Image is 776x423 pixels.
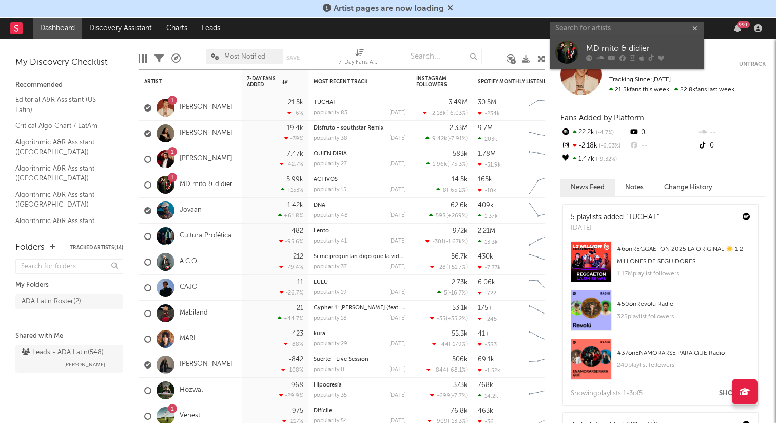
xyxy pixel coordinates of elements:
[279,238,303,245] div: -95.6 %
[314,280,406,285] div: LULU
[524,146,570,172] svg: Chart title
[15,57,123,69] div: My Discovery Checklist
[144,79,221,85] div: Artist
[452,356,468,363] div: 506k
[451,253,468,260] div: 56.7k
[33,18,82,39] a: Dashboard
[287,151,303,157] div: 7.47k
[560,179,615,196] button: News Feed
[314,136,347,141] div: popularity: 38
[524,275,570,301] svg: Chart title
[563,339,758,388] a: #37onENAMORARSE PARA QUE Radio240playlist followers
[314,357,406,362] div: Suerte - Live Session
[15,242,45,254] div: Folders
[314,264,347,270] div: popularity: 37
[478,356,494,363] div: 69.1k
[609,87,669,93] span: 21.5k fans this week
[180,412,202,420] a: Venesti
[478,367,500,374] div: -1.52k
[64,359,105,371] span: [PERSON_NAME]
[697,126,766,139] div: --
[139,44,147,73] div: Edit Columns
[288,99,303,106] div: 21.5k
[478,161,501,168] div: -51.9k
[563,241,758,290] a: #6onREGGAETON 2025 LA ORIGINAL ☀️ 1.2 MILLONES DE SEGUIDORES1.17Mplaylist followers
[180,129,232,138] a: [PERSON_NAME]
[15,259,123,274] input: Search for folders...
[478,316,497,322] div: -245
[448,111,466,116] span: -6.03 %
[314,228,329,234] a: Lento
[15,345,123,373] a: Leads - ADA Latin(548)[PERSON_NAME]
[289,330,303,337] div: -423
[524,301,570,326] svg: Chart title
[389,213,406,218] div: [DATE]
[389,136,406,141] div: [DATE]
[389,316,406,321] div: [DATE]
[389,110,406,116] div: [DATE]
[478,408,493,414] div: 463k
[416,76,452,88] div: Instagram Followers
[314,305,448,311] a: Cypher 1: [PERSON_NAME] (feat. [PERSON_NAME])
[478,290,496,297] div: -722
[314,280,328,285] a: LULU
[449,136,466,142] span: -7.91 %
[433,367,447,373] span: -844
[478,110,500,117] div: -234k
[737,21,750,28] div: 99 +
[289,408,303,414] div: -975
[478,341,497,348] div: -383
[524,249,570,275] svg: Chart title
[550,35,704,69] a: MD mito & didier
[450,125,468,132] div: 2.33M
[609,87,734,93] span: 22.8k fans last week
[571,223,659,233] div: [DATE]
[453,151,468,157] div: 583k
[314,316,347,321] div: popularity: 18
[22,296,81,308] div: ADA Latin Roster ( 2 )
[654,179,723,196] button: Change History
[314,305,406,311] div: Cypher 1: Ella (feat. Delfina Dib)
[451,202,468,209] div: 62.6k
[180,155,232,163] a: [PERSON_NAME]
[287,125,303,132] div: 19.4k
[560,114,644,122] span: Fans Added by Platform
[452,330,468,337] div: 55.3k
[314,367,344,373] div: popularity: 0
[437,316,445,322] span: -35
[425,135,468,142] div: ( )
[314,187,346,193] div: popularity: 15
[478,264,501,271] div: -7.73k
[447,5,453,13] span: Dismiss
[281,187,303,193] div: +153 %
[560,139,629,153] div: -2.18k
[524,224,570,249] svg: Chart title
[314,125,384,131] a: Disfruto - southstar Remix
[426,161,468,168] div: ( )
[452,176,468,183] div: 14.5k
[478,125,493,132] div: 9.7M
[15,163,113,184] a: Algorithmic A&R Assistant ([GEOGRAPHIC_DATA])
[629,126,697,139] div: 0
[478,238,498,245] div: 13.3k
[448,213,466,219] span: +269 %
[15,215,113,236] a: Algorithmic A&R Assistant ([GEOGRAPHIC_DATA])
[425,238,468,245] div: ( )
[180,283,198,292] a: CAJO
[563,290,758,339] a: #50onRevolú Radio325playlist followers
[15,79,123,91] div: Recommended
[314,161,347,167] div: popularity: 27
[430,315,468,322] div: ( )
[571,388,643,400] div: Showing playlist s 1- 3 of 5
[314,151,347,157] a: QUIEN DIRIA
[314,290,347,296] div: popularity: 19
[22,346,104,359] div: Leads - ADA Latin ( 548 )
[478,187,496,194] div: -10k
[594,130,614,136] span: -4.7 %
[432,341,468,347] div: ( )
[180,386,203,395] a: Hozwal
[450,342,466,347] span: -179 %
[452,279,468,286] div: 2.73k
[314,408,406,414] div: Difícile
[280,289,303,296] div: -26.7 %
